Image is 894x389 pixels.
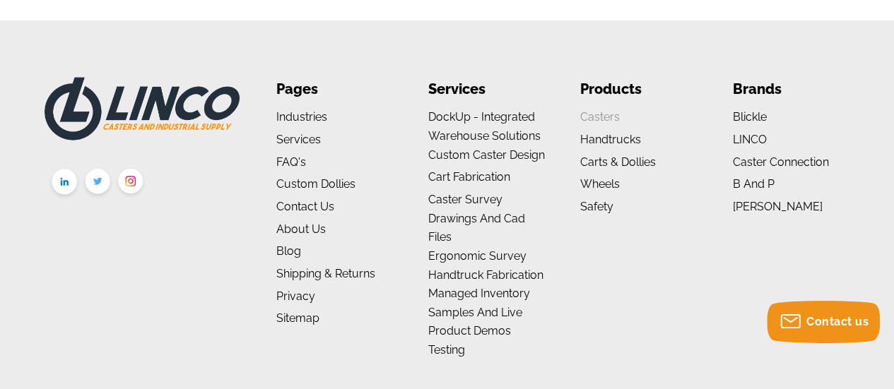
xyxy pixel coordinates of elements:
[276,177,355,191] a: Custom Dollies
[276,289,315,303] a: Privacy
[276,133,321,146] a: Services
[276,244,301,258] a: Blog
[428,212,525,244] a: Drawings and Cad Files
[81,166,114,201] img: twitter.png
[580,133,641,146] a: Handtrucks
[276,222,326,236] a: About us
[276,155,306,169] a: FAQ's
[276,200,334,213] a: Contact Us
[428,148,545,162] a: Custom Caster Design
[580,155,656,169] a: Carts & Dollies
[580,78,697,101] li: Products
[580,177,620,191] a: Wheels
[276,311,319,325] a: Sitemap
[428,343,465,357] a: Testing
[45,78,239,140] img: LINCO CASTERS & INDUSTRIAL SUPPLY
[428,287,530,300] a: Managed Inventory
[114,166,148,201] img: instagram.png
[580,110,620,124] a: Casters
[732,110,766,124] a: Blickle
[428,306,522,338] a: Samples and Live Product Demos
[428,110,541,143] a: DockUp - Integrated Warehouse Solutions
[767,301,880,343] button: Contact us
[732,78,849,101] li: Brands
[48,166,81,201] img: linkedin.png
[732,200,822,213] a: [PERSON_NAME]
[732,133,766,146] a: LINCO
[580,200,613,213] a: Safety
[428,268,543,282] a: Handtruck Fabrication
[428,249,527,263] a: Ergonomic Survey
[428,193,502,206] a: Caster Survey
[806,315,869,328] span: Contact us
[276,267,375,280] a: Shipping & Returns
[428,170,510,184] a: Cart Fabrication
[276,110,327,124] a: Industries
[428,78,545,101] li: Services
[732,177,774,191] a: B and P
[732,155,828,169] a: Caster Connection
[276,78,393,101] li: Pages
